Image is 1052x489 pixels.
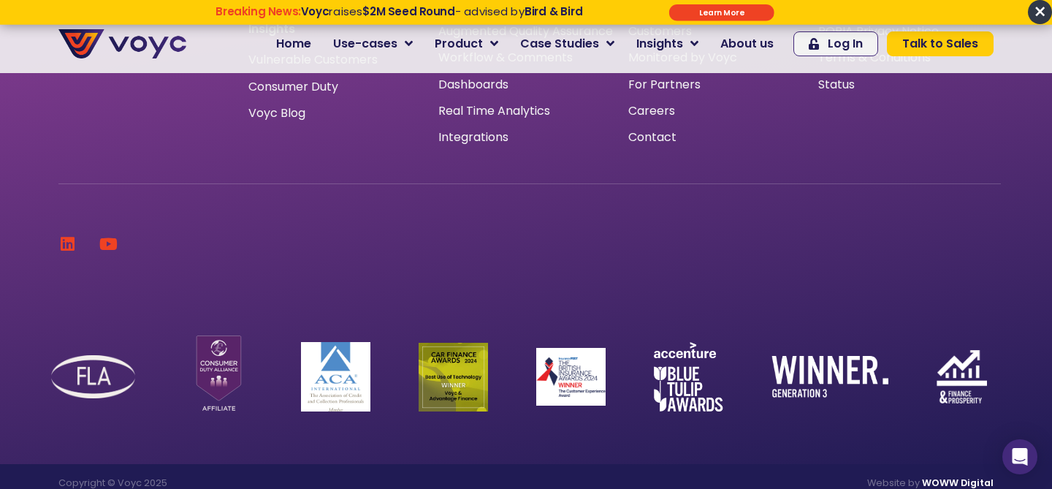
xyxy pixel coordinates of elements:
[625,29,709,58] a: Insights
[669,4,774,21] div: Submit
[636,35,683,53] span: Insights
[937,350,987,403] img: finance-and-prosperity
[419,343,488,412] img: Car Finance Winner logo
[160,5,639,31] div: Breaking News: Voyc raises $2M Seed Round - advised by Bird & Bird
[533,479,994,488] p: Website by
[301,342,370,412] img: ACA
[216,4,301,19] strong: Breaking News:
[709,29,785,58] a: About us
[333,35,397,53] span: Use-cases
[276,35,311,53] span: Home
[301,4,583,19] span: raises - advised by
[58,479,519,488] p: Copyright © Voyc 2025
[720,35,774,53] span: About us
[1002,439,1037,474] div: Open Intercom Messenger
[922,477,994,489] a: WOWW Digital
[520,35,599,53] span: Case Studies
[902,38,978,50] span: Talk to Sales
[58,29,186,58] img: voyc-full-logo
[51,355,135,398] img: FLA Logo
[322,29,424,58] a: Use-cases
[828,38,863,50] span: Log In
[265,29,322,58] a: Home
[771,356,888,397] img: winner-generation
[362,4,455,19] strong: $2M Seed Round
[654,342,723,412] img: accenture-blue-tulip-awards
[509,29,625,58] a: Case Studies
[887,31,994,56] a: Talk to Sales
[793,31,878,56] a: Log In
[424,29,509,58] a: Product
[248,81,338,93] a: Consumer Duty
[525,4,583,19] strong: Bird & Bird
[435,35,483,53] span: Product
[301,4,329,19] strong: Voyc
